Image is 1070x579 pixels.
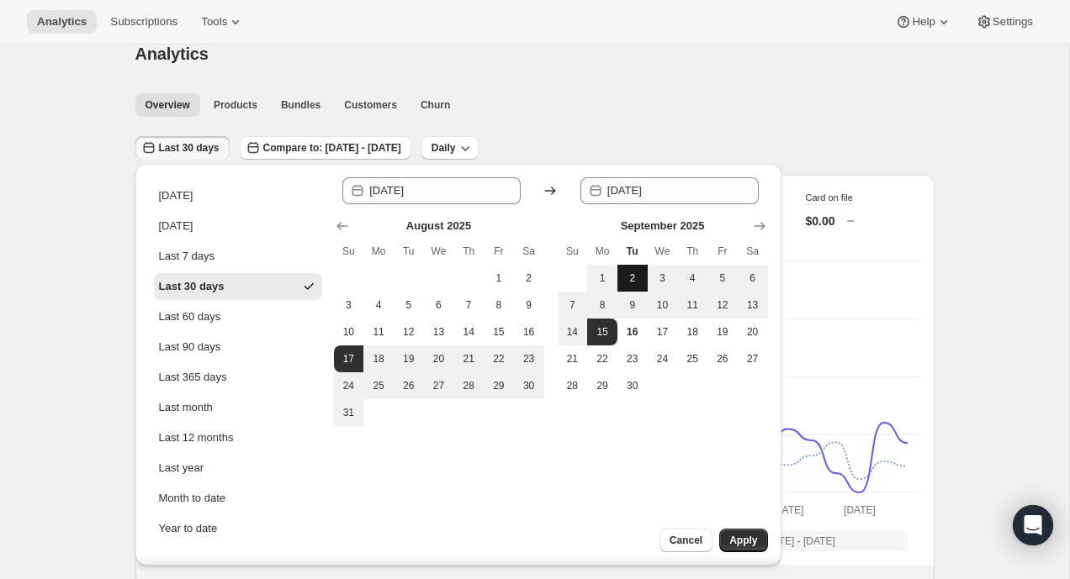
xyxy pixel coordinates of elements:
button: Daily [421,136,479,160]
button: Thursday September 11 2025 [677,292,707,318]
div: Last 365 days [159,369,227,386]
span: 23 [521,352,538,366]
span: 18 [684,325,701,339]
button: Last 30 days [154,273,322,300]
div: Year to date [159,520,218,537]
button: Friday August 15 2025 [484,318,514,345]
div: Month to date [159,490,226,507]
span: We [654,245,671,258]
span: We [431,245,448,258]
th: Monday [363,238,394,265]
button: Saturday August 9 2025 [514,292,544,318]
span: Mo [370,245,387,258]
span: Daily [432,141,456,155]
span: 21 [564,352,581,366]
th: Thursday [677,238,707,265]
span: 4 [370,298,387,312]
span: Products [214,98,257,112]
span: 2 [521,271,538,285]
span: 30 [624,379,641,392]
span: Subscriptions [110,15,177,29]
span: 28 [564,379,581,392]
span: 13 [431,325,448,339]
button: Thursday September 18 2025 [677,318,707,345]
button: Friday September 26 2025 [707,345,738,372]
th: Wednesday [648,238,678,265]
th: Saturday [738,238,768,265]
div: Last 12 months [159,429,234,446]
button: Start of range Sunday August 17 2025 [334,345,364,372]
span: 25 [684,352,701,366]
span: Help [912,15,935,29]
th: Tuesday [617,238,648,265]
button: Thursday August 21 2025 [453,345,484,372]
span: [DATE] - [DATE] [763,534,835,548]
span: 15 [594,325,611,339]
div: Last 90 days [159,339,221,355]
span: Fr [490,245,507,258]
button: Thursday September 4 2025 [677,265,707,292]
button: [DATE] - [DATE] [739,531,908,551]
span: 30 [521,379,538,392]
button: Tools [191,10,254,34]
button: Last 7 days [154,243,322,270]
span: 7 [564,298,581,312]
span: 14 [460,325,477,339]
text: [DATE] [771,504,803,516]
span: Sa [744,245,761,258]
span: 15 [490,325,507,339]
div: Last year [159,460,204,476]
button: Sunday August 10 2025 [334,318,364,345]
button: Saturday August 16 2025 [514,318,544,345]
span: 29 [594,379,611,392]
span: 24 [341,379,358,392]
button: Sunday August 3 2025 [334,292,364,318]
button: Saturday August 2 2025 [514,265,544,292]
button: Wednesday September 10 2025 [648,292,678,318]
span: 1 [594,271,611,285]
span: 13 [744,298,761,312]
span: Analytics [135,45,209,63]
span: 4 [684,271,701,285]
span: 24 [654,352,671,366]
button: Sunday September 28 2025 [558,372,588,399]
button: Cancel [659,529,712,552]
button: Year to date [154,515,322,542]
button: Saturday September 6 2025 [738,265,768,292]
span: 6 [744,271,761,285]
button: Wednesday September 17 2025 [648,318,678,345]
span: Mo [594,245,611,258]
span: 28 [460,379,477,392]
span: Sa [521,245,538,258]
button: Monday September 8 2025 [587,292,617,318]
button: End of range Monday September 15 2025 [587,318,617,345]
span: Cancel [670,534,702,547]
span: 3 [654,271,671,285]
span: Settings [993,15,1033,29]
span: 11 [684,298,701,312]
span: 5 [400,298,417,312]
div: Open Intercom Messenger [1013,505,1053,545]
button: Saturday September 13 2025 [738,292,768,318]
span: 27 [744,352,761,366]
button: Monday September 22 2025 [587,345,617,372]
button: Last month [154,394,322,421]
button: Wednesday September 24 2025 [648,345,678,372]
span: 12 [714,298,731,312]
span: 31 [341,406,358,419]
button: Friday August 29 2025 [484,372,514,399]
span: Customers [344,98,397,112]
span: 10 [654,298,671,312]
span: Last 30 days [159,141,220,155]
span: Card on file [806,192,853,203]
th: Monday [587,238,617,265]
button: Tuesday August 5 2025 [394,292,424,318]
button: Thursday August 14 2025 [453,318,484,345]
span: 7 [460,298,477,312]
span: 14 [564,325,581,339]
span: 10 [341,325,358,339]
button: Friday August 8 2025 [484,292,514,318]
button: Help [885,10,961,34]
span: 5 [714,271,731,285]
div: Last 7 days [159,248,215,265]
